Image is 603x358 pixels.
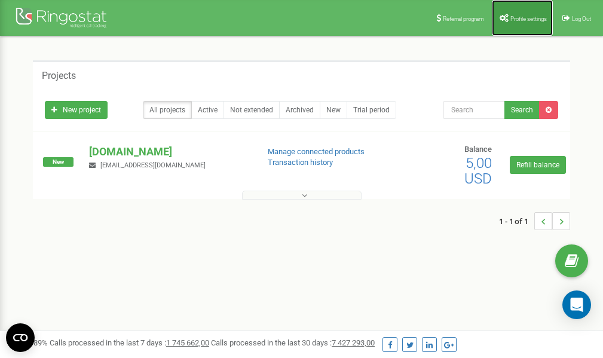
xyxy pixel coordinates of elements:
[268,158,333,167] a: Transaction history
[504,101,540,119] button: Search
[572,16,591,22] span: Log Out
[6,323,35,352] button: Open CMP widget
[499,200,570,242] nav: ...
[510,16,547,22] span: Profile settings
[211,338,375,347] span: Calls processed in the last 30 days :
[166,338,209,347] u: 1 745 662,00
[443,101,505,119] input: Search
[89,144,248,160] p: [DOMAIN_NAME]
[464,155,492,187] span: 5,00 USD
[50,338,209,347] span: Calls processed in the last 7 days :
[268,147,365,156] a: Manage connected products
[45,101,108,119] a: New project
[42,71,76,81] h5: Projects
[224,101,280,119] a: Not extended
[510,156,566,174] a: Refill balance
[100,161,206,169] span: [EMAIL_ADDRESS][DOMAIN_NAME]
[320,101,347,119] a: New
[347,101,396,119] a: Trial period
[43,157,74,167] span: New
[332,338,375,347] u: 7 427 293,00
[464,145,492,154] span: Balance
[562,290,591,319] div: Open Intercom Messenger
[499,212,534,230] span: 1 - 1 of 1
[279,101,320,119] a: Archived
[443,16,484,22] span: Referral program
[191,101,224,119] a: Active
[143,101,192,119] a: All projects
